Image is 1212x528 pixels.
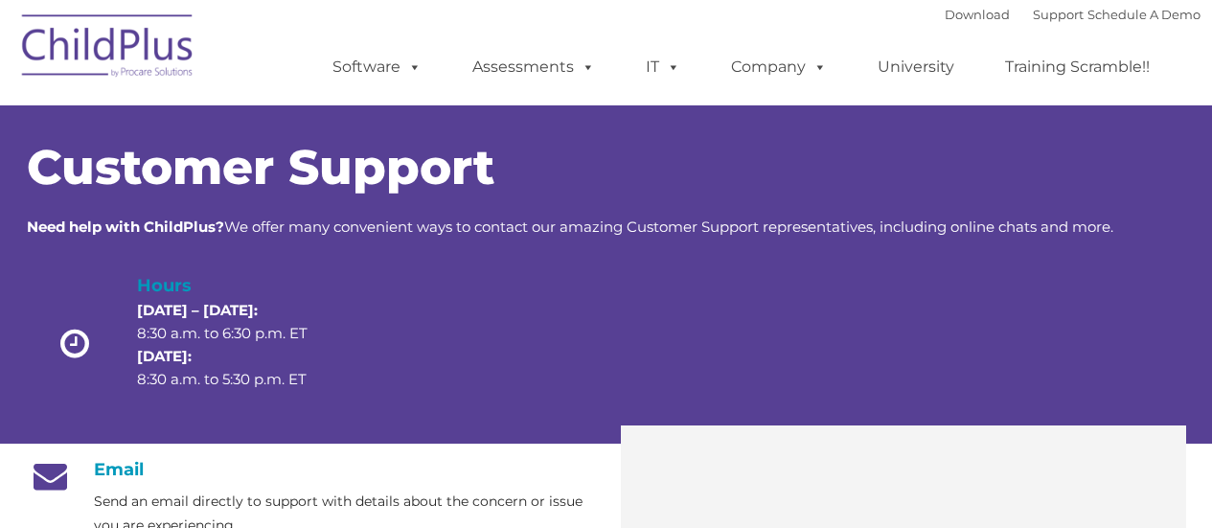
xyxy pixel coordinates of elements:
[137,347,192,365] strong: [DATE]:
[712,48,846,86] a: Company
[858,48,973,86] a: University
[945,7,1010,22] a: Download
[627,48,699,86] a: IT
[27,459,592,480] h4: Email
[1033,7,1084,22] a: Support
[12,1,204,97] img: ChildPlus by Procare Solutions
[1087,7,1201,22] a: Schedule A Demo
[27,218,1113,236] span: We offer many convenient ways to contact our amazing Customer Support representatives, including ...
[27,138,494,196] span: Customer Support
[137,299,340,391] p: 8:30 a.m. to 6:30 p.m. ET 8:30 a.m. to 5:30 p.m. ET
[313,48,441,86] a: Software
[986,48,1169,86] a: Training Scramble!!
[945,7,1201,22] font: |
[137,301,258,319] strong: [DATE] – [DATE]:
[453,48,614,86] a: Assessments
[27,218,224,236] strong: Need help with ChildPlus?
[137,272,340,299] h4: Hours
